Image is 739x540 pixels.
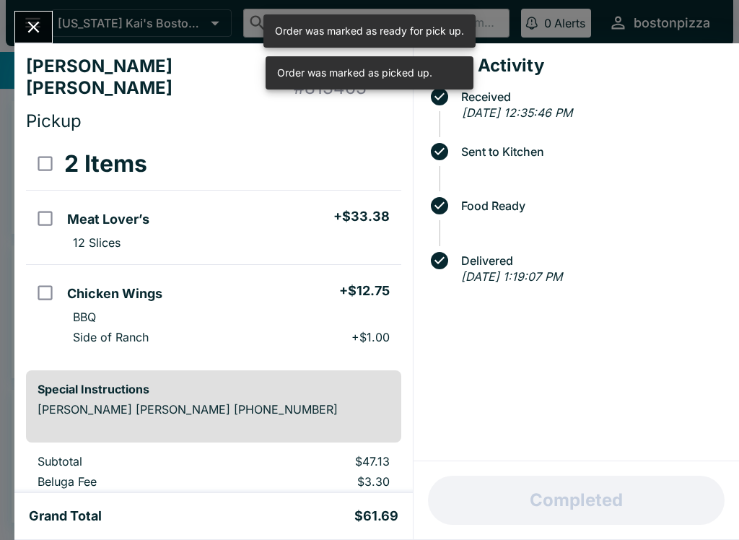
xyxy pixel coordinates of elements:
[277,61,432,85] div: Order was marked as picked up.
[73,235,121,250] p: 12 Slices
[73,330,149,344] p: Side of Ranch
[67,285,162,302] h5: Chicken Wings
[38,474,232,489] p: Beluga Fee
[26,138,401,359] table: orders table
[339,282,390,300] h5: + $12.75
[461,269,562,284] em: [DATE] 1:19:07 PM
[351,330,390,344] p: + $1.00
[462,105,572,120] em: [DATE] 12:35:46 PM
[275,19,464,43] div: Order was marked as ready for pick up.
[425,55,727,77] h4: Order Activity
[454,199,727,212] span: Food Ready
[38,402,390,417] p: [PERSON_NAME] [PERSON_NAME] [PHONE_NUMBER]
[354,508,398,525] h5: $61.69
[454,145,727,158] span: Sent to Kitchen
[38,382,390,396] h6: Special Instructions
[64,149,147,178] h3: 2 Items
[454,254,727,267] span: Delivered
[29,508,102,525] h5: Grand Total
[333,208,390,225] h5: + $33.38
[67,211,149,228] h5: Meat Lover’s
[73,310,96,324] p: BBQ
[26,56,294,99] h4: [PERSON_NAME] [PERSON_NAME]
[255,474,390,489] p: $3.30
[454,90,727,103] span: Received
[26,110,82,131] span: Pickup
[255,454,390,469] p: $47.13
[38,454,232,469] p: Subtotal
[15,12,52,43] button: Close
